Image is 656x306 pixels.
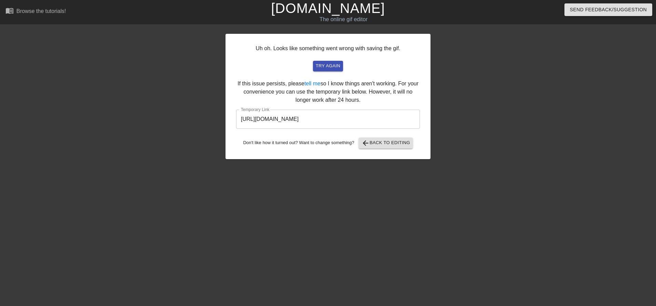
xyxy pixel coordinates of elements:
[222,15,465,24] div: The online gif editor
[316,62,340,70] span: try again
[5,6,66,17] a: Browse the tutorials!
[359,138,413,149] button: Back to Editing
[570,5,647,14] span: Send Feedback/Suggestion
[304,81,320,86] a: tell me
[236,138,420,149] div: Don't like how it turned out? Want to change something?
[236,110,420,129] input: bare
[361,139,370,147] span: arrow_back
[225,34,430,159] div: Uh oh. Looks like something went wrong with saving the gif. If this issue persists, please so I k...
[564,3,652,16] button: Send Feedback/Suggestion
[5,6,14,15] span: menu_book
[16,8,66,14] div: Browse the tutorials!
[361,139,410,147] span: Back to Editing
[313,61,343,71] button: try again
[271,1,385,16] a: [DOMAIN_NAME]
